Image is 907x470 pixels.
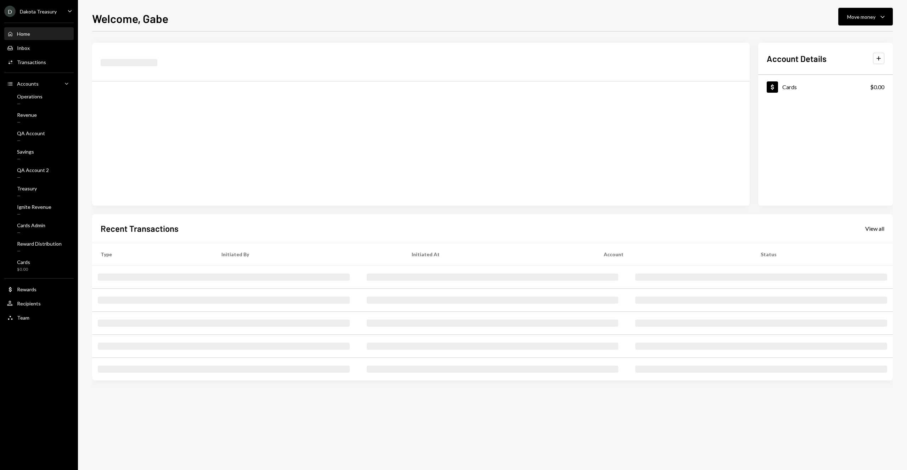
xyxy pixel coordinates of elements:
[17,286,36,292] div: Rewards
[403,243,595,265] th: Initiated At
[101,223,179,234] h2: Recent Transactions
[17,185,37,191] div: Treasury
[4,147,74,164] a: Savings—
[17,45,30,51] div: Inbox
[17,222,45,228] div: Cards Admin
[17,174,49,180] div: —
[17,112,37,118] div: Revenue
[17,59,46,65] div: Transactions
[17,156,34,162] div: —
[17,81,39,87] div: Accounts
[4,6,16,17] div: D
[213,243,403,265] th: Initiated By
[92,243,213,265] th: Type
[595,243,752,265] th: Account
[4,311,74,324] a: Team
[92,11,168,25] h1: Welcome, Gabe
[782,84,797,90] div: Cards
[17,300,41,306] div: Recipients
[4,220,74,237] a: Cards Admin—
[4,183,74,200] a: Treasury—
[4,110,74,127] a: Revenue—
[4,41,74,54] a: Inbox
[17,149,34,155] div: Savings
[17,259,30,265] div: Cards
[847,13,875,21] div: Move money
[4,128,74,145] a: QA Account—
[865,224,884,232] a: View all
[17,248,62,254] div: —
[17,31,30,37] div: Home
[17,241,62,247] div: Reward Distribution
[17,230,45,236] div: —
[17,315,29,321] div: Team
[17,266,30,273] div: $0.00
[4,56,74,68] a: Transactions
[4,77,74,90] a: Accounts
[4,202,74,219] a: Ignite Revenue—
[4,91,74,108] a: Operations—
[752,243,893,265] th: Status
[838,8,893,25] button: Move money
[870,83,884,91] div: $0.00
[17,119,37,125] div: —
[758,75,893,99] a: Cards$0.00
[17,101,43,107] div: —
[17,211,51,217] div: —
[767,53,827,64] h2: Account Details
[4,257,74,274] a: Cards$0.00
[17,130,45,136] div: QA Account
[17,167,49,173] div: QA Account 2
[17,204,51,210] div: Ignite Revenue
[4,239,74,256] a: Reward Distribution—
[20,8,57,15] div: Dakota Treasury
[17,138,45,144] div: —
[4,283,74,296] a: Rewards
[4,165,74,182] a: QA Account 2—
[17,93,43,99] div: Operations
[4,297,74,310] a: Recipients
[4,27,74,40] a: Home
[17,193,37,199] div: —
